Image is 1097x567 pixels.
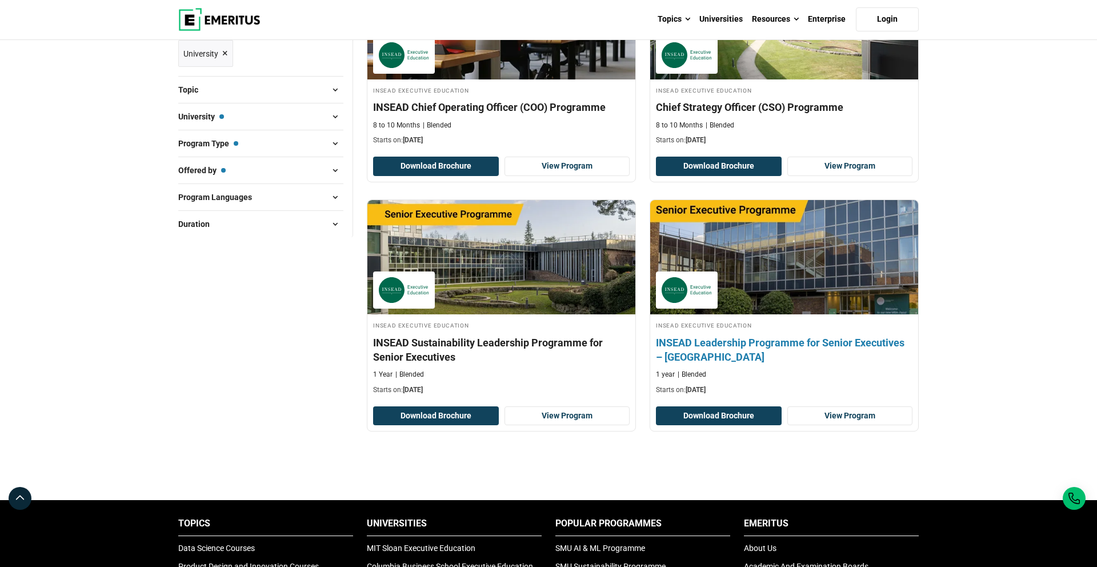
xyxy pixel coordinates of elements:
p: Blended [423,121,451,130]
h4: INSEAD Leadership Programme for Senior Executives – [GEOGRAPHIC_DATA] [656,336,912,364]
img: INSEAD Executive Education [662,42,712,68]
a: View Program [787,157,913,176]
img: INSEAD Sustainability Leadership Programme for Senior Executives | Online Leadership Course [367,200,635,314]
h4: INSEAD Sustainability Leadership Programme for Senior Executives [373,336,630,364]
button: Download Brochure [656,406,782,426]
a: Leadership Course by INSEAD Executive Education - August 1, 2026 INSEAD Executive Education INSEA... [650,200,918,401]
span: University [178,110,224,123]
button: Offered by [178,162,343,179]
h4: INSEAD Executive Education [656,85,912,95]
button: Duration [178,215,343,233]
span: [DATE] [403,386,423,394]
span: [DATE] [686,386,706,394]
button: Topic [178,81,343,98]
span: × [222,45,228,62]
h4: INSEAD Executive Education [373,85,630,95]
a: SMU AI & ML Programme [555,544,645,553]
span: [DATE] [686,136,706,144]
span: Topic [178,83,207,96]
span: Duration [178,218,219,230]
span: Program Type [178,137,238,150]
p: Starts on: [373,385,630,395]
span: Offered by [178,164,226,177]
p: 8 to 10 Months [656,121,703,130]
h4: Chief Strategy Officer (CSO) Programme [656,100,912,114]
button: Program Type [178,135,343,152]
h4: INSEAD Executive Education [373,320,630,330]
p: 8 to 10 Months [373,121,420,130]
p: 1 year [656,370,675,380]
img: INSEAD Executive Education [662,277,712,303]
h4: INSEAD Executive Education [656,320,912,330]
a: View Program [787,406,913,426]
img: INSEAD Executive Education [379,42,429,68]
button: Download Brochure [373,406,499,426]
a: Data Science Courses [178,544,255,553]
p: Blended [678,370,706,380]
button: Program Languages [178,189,343,206]
button: Download Brochure [373,157,499,176]
span: University [183,47,218,60]
button: University [178,108,343,125]
a: MIT Sloan Executive Education [367,544,475,553]
img: INSEAD Leadership Programme for Senior Executives – India | Online Leadership Course [637,194,932,320]
p: Blended [395,370,424,380]
a: View Program [505,157,630,176]
a: University × [178,40,233,67]
p: Starts on: [373,135,630,145]
img: INSEAD Executive Education [379,277,429,303]
p: 1 Year [373,370,393,380]
a: Leadership Course by INSEAD Executive Education - December 11, 2025 INSEAD Executive Education IN... [367,200,635,401]
p: Blended [706,121,734,130]
span: Program Languages [178,191,261,203]
p: Starts on: [656,385,912,395]
p: Starts on: [656,135,912,145]
a: Login [856,7,919,31]
a: About Us [744,544,776,553]
span: [DATE] [403,136,423,144]
h4: INSEAD Chief Operating Officer (COO) Programme [373,100,630,114]
button: Download Brochure [656,157,782,176]
a: View Program [505,406,630,426]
